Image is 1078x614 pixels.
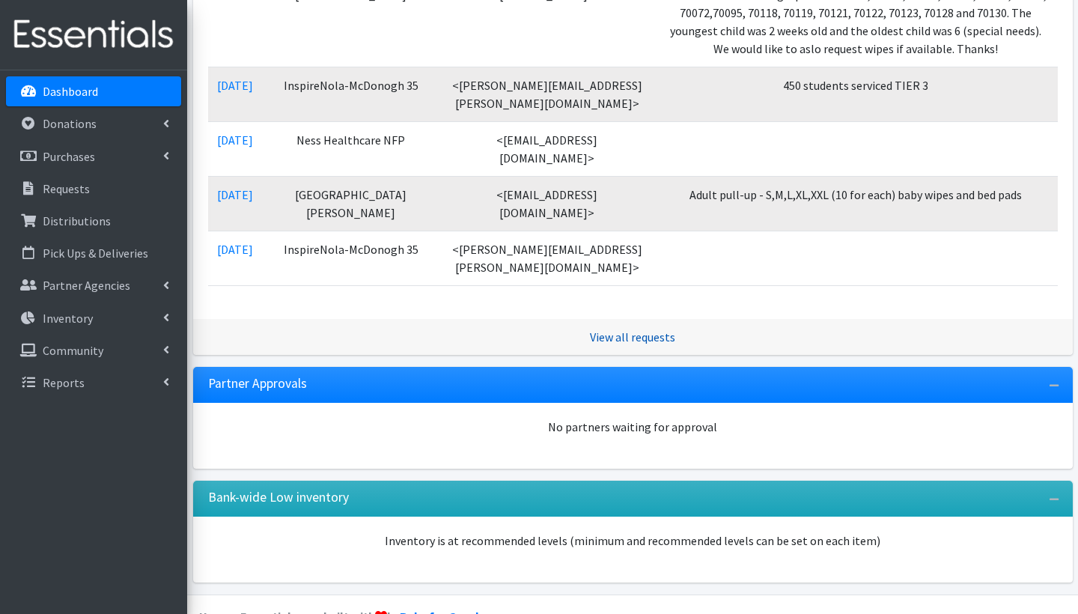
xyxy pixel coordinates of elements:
a: Dashboard [6,76,181,106]
p: Pick Ups & Deliveries [43,246,148,261]
a: View all requests [590,329,675,344]
a: Pick Ups & Deliveries [6,238,181,268]
p: Dashboard [43,84,98,99]
a: Purchases [6,142,181,171]
p: Purchases [43,149,95,164]
p: Inventory [43,311,93,326]
td: InspireNola-McDonogh 35 [262,67,441,121]
a: Partner Agencies [6,270,181,300]
p: Inventory is at recommended levels (minimum and recommended levels can be set on each item) [208,532,1058,550]
a: Distributions [6,206,181,236]
p: Reports [43,375,85,390]
a: Community [6,335,181,365]
p: Partner Agencies [43,278,130,293]
a: [DATE] [217,133,253,148]
a: Inventory [6,303,181,333]
td: <[EMAIL_ADDRESS][DOMAIN_NAME]> [440,121,654,176]
td: <[EMAIL_ADDRESS][DOMAIN_NAME]> [440,176,654,231]
td: [GEOGRAPHIC_DATA][PERSON_NAME] [262,176,441,231]
td: 450 students serviced TIER 3 [654,67,1057,121]
a: Reports [6,368,181,398]
h3: Bank-wide Low inventory [208,490,349,505]
h3: Partner Approvals [208,376,307,392]
p: Donations [43,116,97,131]
a: [DATE] [217,78,253,93]
img: HumanEssentials [6,10,181,60]
p: Requests [43,181,90,196]
td: Ness Healthcare NFP [262,121,441,176]
td: <[PERSON_NAME][EMAIL_ADDRESS][PERSON_NAME][DOMAIN_NAME]> [440,231,654,285]
td: Adult pull-up - S,M,L,XL,XXL (10 for each) baby wipes and bed pads [654,176,1057,231]
a: [DATE] [217,187,253,202]
p: Community [43,343,103,358]
a: [DATE] [217,242,253,257]
div: No partners waiting for approval [208,418,1058,436]
p: Distributions [43,213,111,228]
td: InspireNola-McDonogh 35 [262,231,441,285]
a: Donations [6,109,181,139]
a: Requests [6,174,181,204]
td: <[PERSON_NAME][EMAIL_ADDRESS][PERSON_NAME][DOMAIN_NAME]> [440,67,654,121]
